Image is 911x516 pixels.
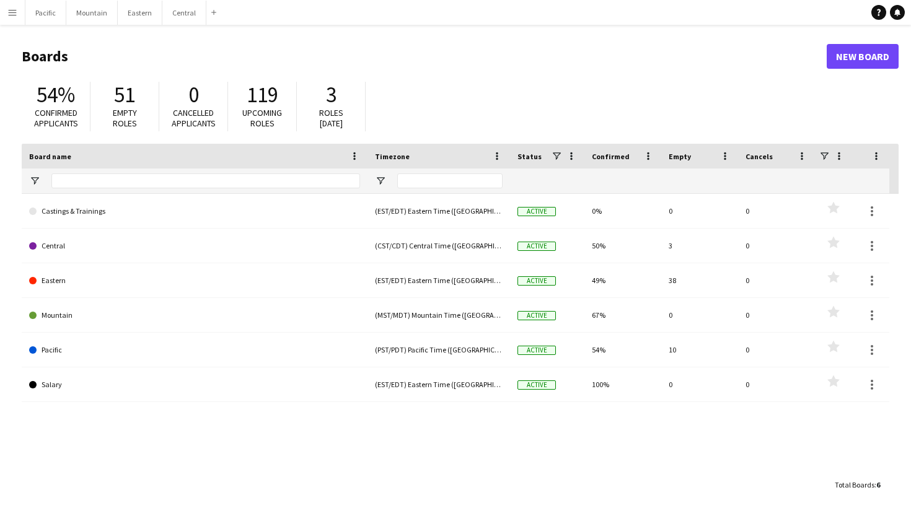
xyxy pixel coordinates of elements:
div: 100% [584,367,661,401]
div: 0 [738,263,815,297]
div: 0 [738,298,815,332]
button: Central [162,1,206,25]
div: : [835,473,880,497]
div: 0 [738,229,815,263]
span: Board name [29,152,71,161]
a: New Board [827,44,899,69]
span: Active [517,311,556,320]
div: (EST/EDT) Eastern Time ([GEOGRAPHIC_DATA] & [GEOGRAPHIC_DATA]) [367,367,510,401]
div: 0 [738,194,815,228]
a: Eastern [29,263,360,298]
div: 0 [661,194,738,228]
div: 0% [584,194,661,228]
div: (PST/PDT) Pacific Time ([GEOGRAPHIC_DATA] & [GEOGRAPHIC_DATA]) [367,333,510,367]
span: 119 [247,81,278,108]
span: 54% [37,81,75,108]
a: Central [29,229,360,263]
span: Cancels [746,152,773,161]
span: Total Boards [835,480,874,489]
span: Roles [DATE] [319,107,343,129]
div: 3 [661,229,738,263]
div: 50% [584,229,661,263]
span: Upcoming roles [242,107,282,129]
div: (MST/MDT) Mountain Time ([GEOGRAPHIC_DATA] & [GEOGRAPHIC_DATA]) [367,298,510,332]
span: Cancelled applicants [172,107,216,129]
h1: Boards [22,47,827,66]
span: Active [517,276,556,286]
span: Confirmed [592,152,630,161]
a: Pacific [29,333,360,367]
span: Timezone [375,152,410,161]
div: 10 [661,333,738,367]
button: Mountain [66,1,118,25]
button: Pacific [25,1,66,25]
input: Board name Filter Input [51,173,360,188]
span: 3 [326,81,337,108]
span: Active [517,242,556,251]
div: (EST/EDT) Eastern Time ([GEOGRAPHIC_DATA] & [GEOGRAPHIC_DATA]) [367,194,510,228]
div: 0 [661,298,738,332]
div: 0 [661,367,738,401]
a: Salary [29,367,360,402]
div: 67% [584,298,661,332]
button: Eastern [118,1,162,25]
a: Mountain [29,298,360,333]
div: 38 [661,263,738,297]
span: Confirmed applicants [34,107,78,129]
div: (EST/EDT) Eastern Time ([GEOGRAPHIC_DATA] & [GEOGRAPHIC_DATA]) [367,263,510,297]
a: Castings & Trainings [29,194,360,229]
span: Active [517,346,556,355]
div: (CST/CDT) Central Time ([GEOGRAPHIC_DATA] & [GEOGRAPHIC_DATA]) [367,229,510,263]
span: Empty roles [113,107,137,129]
div: 0 [738,367,815,401]
div: 49% [584,263,661,297]
div: 54% [584,333,661,367]
div: 0 [738,333,815,367]
span: Active [517,207,556,216]
input: Timezone Filter Input [397,173,503,188]
span: 0 [188,81,199,108]
span: Status [517,152,542,161]
span: Active [517,380,556,390]
button: Open Filter Menu [29,175,40,186]
button: Open Filter Menu [375,175,386,186]
span: 6 [876,480,880,489]
span: Empty [669,152,691,161]
span: 51 [114,81,135,108]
